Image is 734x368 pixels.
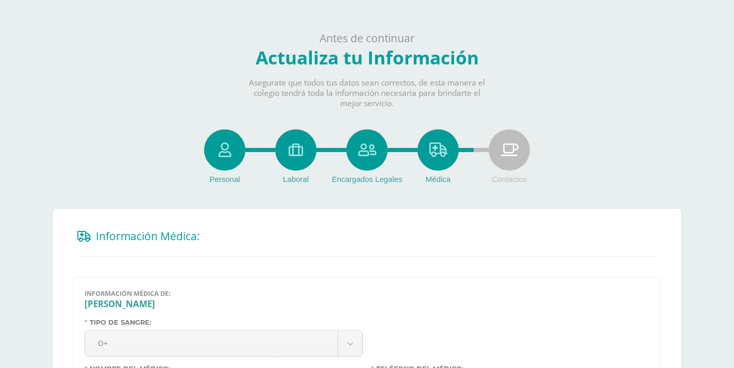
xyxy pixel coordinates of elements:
[85,319,363,326] label: Tipo de sangre:
[426,175,451,183] span: Médica
[96,229,200,243] span: Información Médica:
[283,175,309,183] span: Laboral
[320,31,415,45] span: Antes de continuar
[492,175,527,183] span: Contactos
[98,331,325,355] span: O+
[85,298,649,310] h3: [PERSON_NAME]
[209,175,240,183] span: Personal
[85,331,362,356] a: O+
[332,175,403,183] span: Encargados Legales
[240,78,494,109] p: Asegurate que todos tus datos sean correctos, de esta manera el colegio tendrá toda la informació...
[85,289,171,298] span: Información médica de:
